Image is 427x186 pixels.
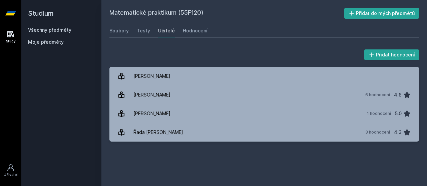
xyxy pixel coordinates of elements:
div: Soubory [109,27,129,34]
div: Study [6,39,16,44]
div: 6 hodnocení [365,92,390,98]
div: Řada [PERSON_NAME] [133,126,183,139]
div: [PERSON_NAME] [133,88,170,102]
div: 5.0 [395,107,402,120]
a: Učitelé [158,24,175,37]
button: Přidat hodnocení [364,49,419,60]
a: [PERSON_NAME] 6 hodnocení 4.8 [109,85,419,104]
a: [PERSON_NAME] [109,67,419,85]
div: [PERSON_NAME] [133,107,170,120]
div: 4.3 [394,126,402,139]
div: 4.8 [394,88,402,102]
a: Hodnocení [183,24,207,37]
div: [PERSON_NAME] [133,69,170,83]
button: Přidat do mých předmětů [344,8,419,19]
a: Soubory [109,24,129,37]
div: Uživatel [4,172,18,177]
div: Hodnocení [183,27,207,34]
div: Učitelé [158,27,175,34]
a: Řada [PERSON_NAME] 3 hodnocení 4.3 [109,123,419,142]
div: 1 hodnocení [367,111,391,116]
a: Uživatel [1,160,20,181]
div: 3 hodnocení [365,130,390,135]
a: Study [1,27,20,47]
a: Testy [137,24,150,37]
div: Testy [137,27,150,34]
a: Všechny předměty [28,27,71,33]
a: [PERSON_NAME] 1 hodnocení 5.0 [109,104,419,123]
h2: Matematické praktikum (55F120) [109,8,344,19]
span: Moje předměty [28,39,64,45]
